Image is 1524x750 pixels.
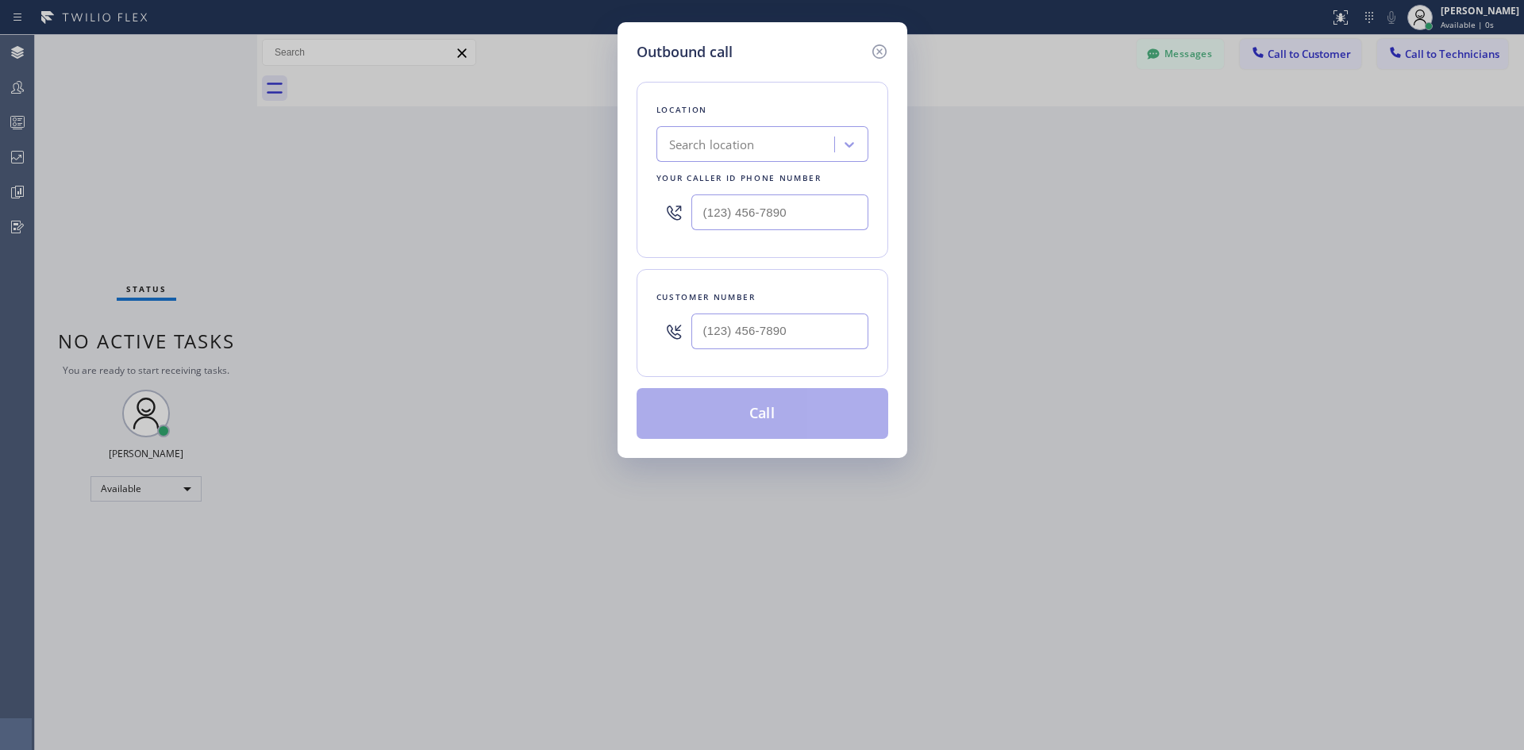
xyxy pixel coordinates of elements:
[669,136,755,154] div: Search location
[656,102,868,118] div: Location
[656,289,868,306] div: Customer number
[656,170,868,187] div: Your caller id phone number
[637,388,888,439] button: Call
[691,313,868,349] input: (123) 456-7890
[691,194,868,230] input: (123) 456-7890
[637,41,733,63] h5: Outbound call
